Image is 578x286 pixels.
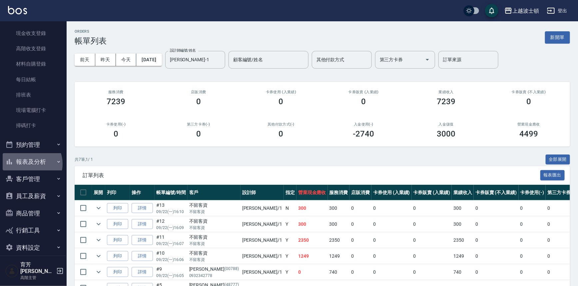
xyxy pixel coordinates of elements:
[526,97,531,106] h3: 0
[279,129,284,139] h3: 0
[452,200,474,216] td: 300
[3,103,64,118] a: 現場電腦打卡
[241,185,284,200] th: 設計師
[284,248,296,264] td: Y
[156,209,186,215] p: 09/22 (一) 16:10
[156,225,186,231] p: 09/22 (一) 16:09
[94,203,104,213] button: expand row
[546,216,578,232] td: 0
[544,5,570,17] button: 登出
[474,232,518,248] td: 0
[75,156,93,162] p: 共 7 筆, 1 / 1
[495,90,562,94] h2: 卡券販賣 (不入業績)
[189,257,239,263] p: 不留客資
[349,264,371,280] td: 0
[328,232,350,248] td: 2350
[105,185,130,200] th: 列印
[495,122,562,127] h2: 營業現金應收
[116,54,137,66] button: 今天
[3,41,64,56] a: 高階收支登錄
[225,266,239,273] p: (00788)
[8,6,27,14] img: Logo
[422,54,433,65] button: Open
[437,97,455,106] h3: 7239
[279,97,284,106] h3: 0
[155,216,188,232] td: #12
[75,36,107,46] h3: 帳單列表
[284,232,296,248] td: Y
[519,200,546,216] td: 0
[452,185,474,200] th: 業績收入
[349,200,371,216] td: 0
[107,251,128,261] button: 列印
[413,122,479,127] h2: 入金儲值
[452,232,474,248] td: 2350
[328,185,350,200] th: 服務消費
[156,273,186,279] p: 09/22 (一) 16:05
[3,118,64,133] a: 掃碼打卡
[132,203,153,213] a: 詳情
[189,225,239,231] p: 不留客資
[474,264,518,280] td: 0
[502,4,542,18] button: 上越波士頓
[330,122,397,127] h2: 入金使用(-)
[412,248,452,264] td: 0
[519,232,546,248] td: 0
[413,90,479,94] h2: 業績收入
[474,200,518,216] td: 0
[156,257,186,263] p: 09/22 (一) 16:06
[519,185,546,200] th: 卡券使用(-)
[349,248,371,264] td: 0
[188,185,241,200] th: 客戶
[20,261,54,275] h5: 育芳[PERSON_NAME]
[130,185,155,200] th: 操作
[94,251,104,261] button: expand row
[452,216,474,232] td: 300
[155,232,188,248] td: #11
[296,200,328,216] td: 300
[474,248,518,264] td: 0
[284,216,296,232] td: Y
[196,97,201,106] h3: 0
[328,216,350,232] td: 300
[189,250,239,257] div: 不留客資
[296,248,328,264] td: 1249
[412,185,452,200] th: 卡券販賣 (入業績)
[132,219,153,229] a: 詳情
[248,122,314,127] h2: 其他付款方式(-)
[83,122,149,127] h2: 卡券使用(-)
[371,248,412,264] td: 0
[241,232,284,248] td: [PERSON_NAME] /1
[107,203,128,213] button: 列印
[189,266,239,273] div: [PERSON_NAME]
[3,56,64,72] a: 材料自購登錄
[540,172,565,178] a: 報表匯出
[3,239,64,256] button: 資料設定
[546,248,578,264] td: 0
[371,232,412,248] td: 0
[296,216,328,232] td: 300
[132,267,153,277] a: 詳情
[20,275,54,281] p: 高階主管
[3,222,64,239] button: 行銷工具
[452,248,474,264] td: 1249
[94,235,104,245] button: expand row
[241,248,284,264] td: [PERSON_NAME] /1
[95,54,116,66] button: 昨天
[361,97,366,106] h3: 0
[3,170,64,188] button: 客戶管理
[546,185,578,200] th: 第三方卡券(-)
[241,216,284,232] td: [PERSON_NAME] /1
[330,90,397,94] h2: 卡券販賣 (入業績)
[437,129,455,139] h3: 3000
[155,248,188,264] td: #10
[189,218,239,225] div: 不留客資
[3,72,64,87] a: 每日結帳
[452,264,474,280] td: 740
[165,90,232,94] h2: 店販消費
[155,185,188,200] th: 帳單編號/時間
[371,264,412,280] td: 0
[284,200,296,216] td: N
[107,267,128,277] button: 列印
[94,267,104,277] button: expand row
